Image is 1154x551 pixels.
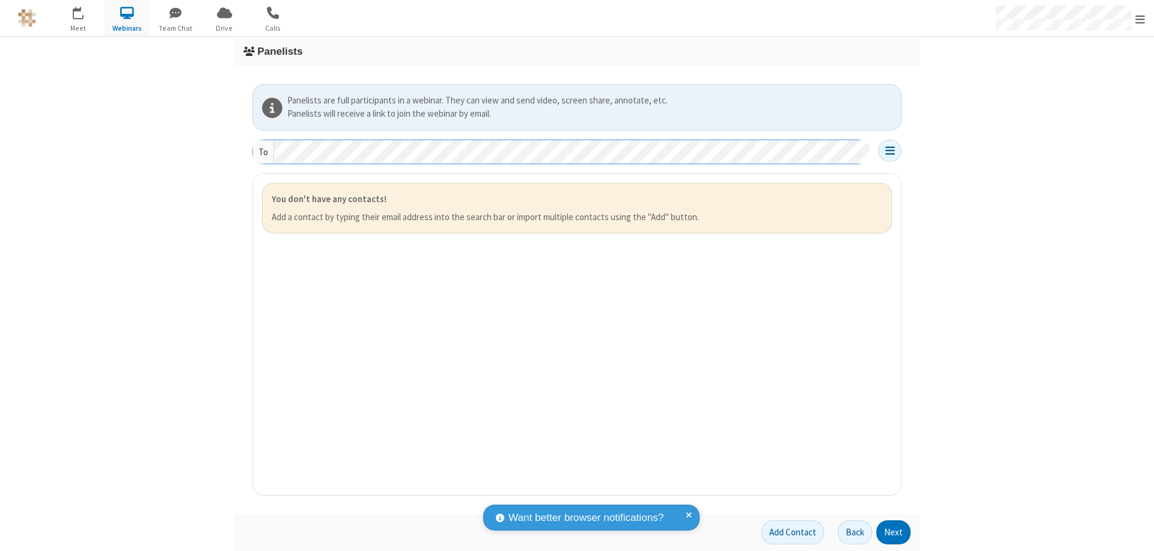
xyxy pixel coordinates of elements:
span: Calls [251,23,296,34]
span: Drive [202,23,247,34]
div: Panelists will receive a link to join the webinar by email. [287,107,897,121]
button: Add Contact [762,520,824,544]
button: Open menu [878,140,902,162]
span: Team Chat [153,23,198,34]
span: Meet [56,23,101,34]
strong: You don't have any contacts! [272,193,386,205]
p: Add a contact by typing their email address into the search bar or import multiple contacts using... [272,211,882,224]
span: Add Contact [769,526,816,538]
span: Webinars [105,23,150,34]
button: Back [838,520,872,544]
h3: Panelists [243,46,911,57]
img: QA Selenium DO NOT DELETE OR CHANGE [18,9,36,27]
button: Next [876,520,911,544]
div: To [253,140,274,164]
div: Panelists are full participants in a webinar. They can view and send video, screen share, annotat... [287,94,897,108]
div: 1 [81,7,89,16]
span: Want better browser notifications? [508,510,664,526]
